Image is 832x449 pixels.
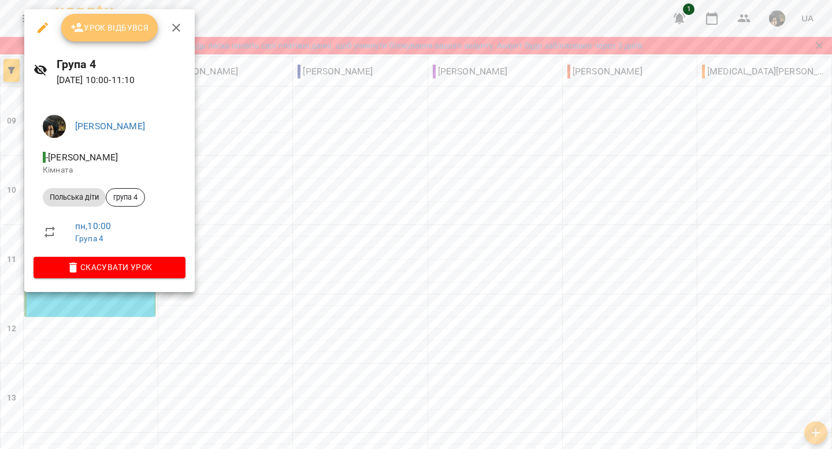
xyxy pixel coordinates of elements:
a: [PERSON_NAME] [75,121,145,132]
h6: Група 4 [57,55,185,73]
span: група 4 [106,192,144,203]
img: 5701ce26c8a38a6089bfb9008418fba1.jpg [43,115,66,138]
a: Група 4 [75,234,103,243]
button: Скасувати Урок [34,257,185,278]
p: [DATE] 10:00 - 11:10 [57,73,185,87]
button: Урок відбувся [61,14,158,42]
span: Скасувати Урок [43,260,176,274]
p: Кімната [43,164,176,176]
span: Урок відбувся [70,21,149,35]
a: пн , 10:00 [75,220,111,231]
span: - [PERSON_NAME] [43,152,120,163]
div: група 4 [106,188,145,207]
span: Польська діти [43,192,106,203]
